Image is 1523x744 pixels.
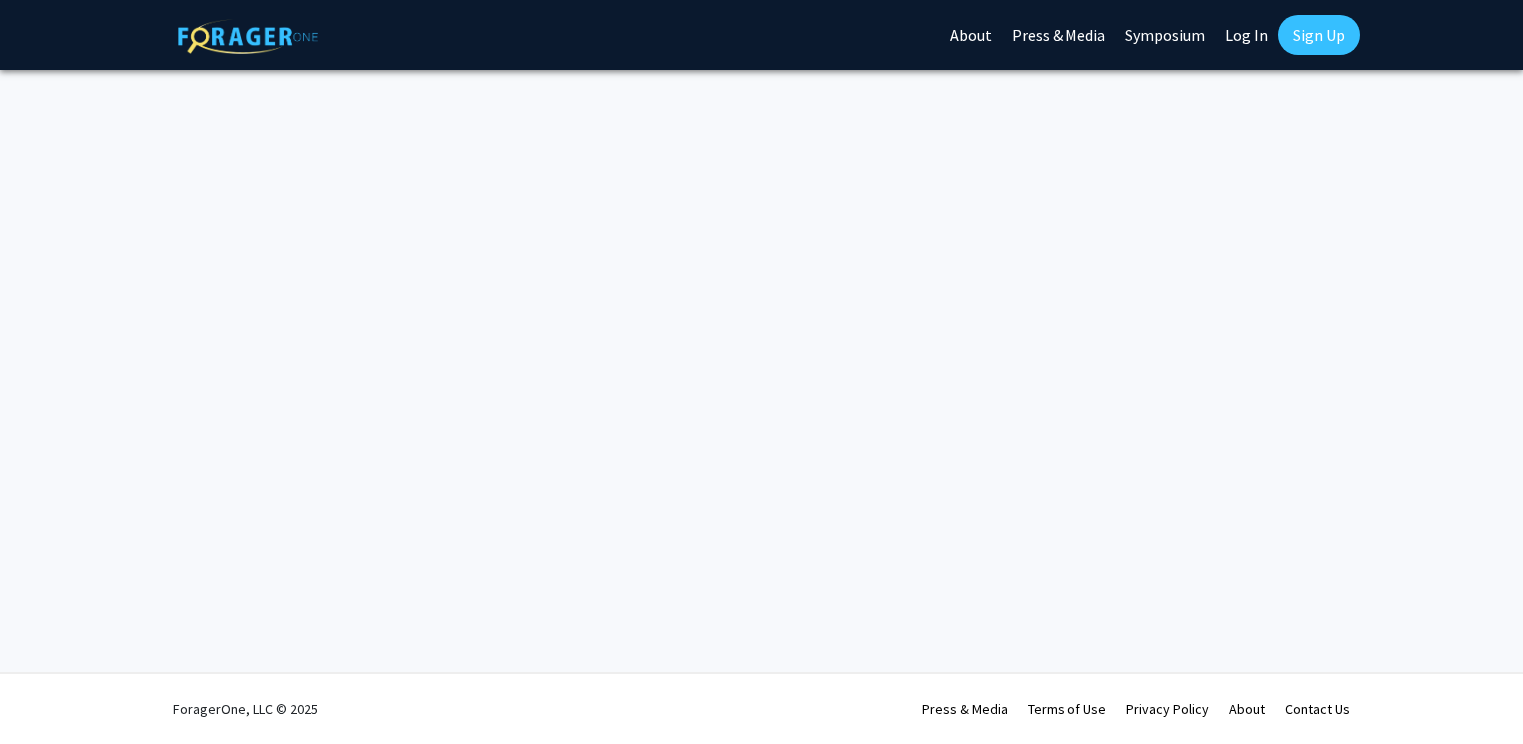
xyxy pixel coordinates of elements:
[1278,15,1360,55] a: Sign Up
[1229,700,1265,718] a: About
[1285,700,1350,718] a: Contact Us
[1126,700,1209,718] a: Privacy Policy
[173,674,318,744] div: ForagerOne, LLC © 2025
[922,700,1008,718] a: Press & Media
[178,19,318,54] img: ForagerOne Logo
[1028,700,1106,718] a: Terms of Use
